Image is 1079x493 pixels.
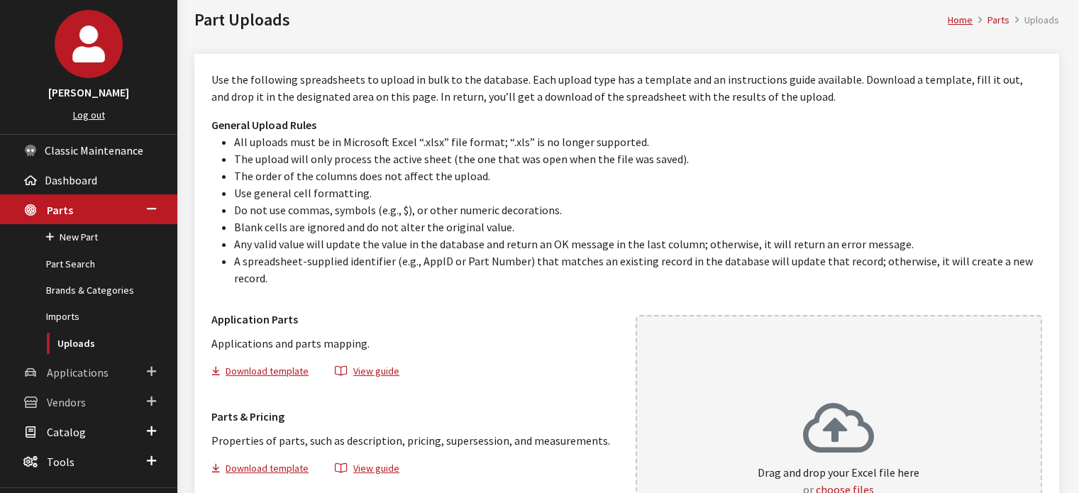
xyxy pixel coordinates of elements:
li: The order of the columns does not affect the upload. [234,167,1042,184]
li: A spreadsheet-supplied identifier (e.g., AppID or Part Number) that matches an existing record in... [234,253,1042,287]
span: Parts [47,203,73,217]
button: Download template [211,363,321,384]
p: Use the following spreadsheets to upload in bulk to the database. Each upload type has a template... [211,71,1042,105]
img: Kirsten Dart [55,10,123,78]
h3: Application Parts [211,311,619,328]
span: Vendors [47,395,86,409]
button: View guide [323,460,411,481]
p: Properties of parts, such as description, pricing, supersession, and measurements. [211,432,619,449]
li: Parts [973,13,1009,28]
li: Uploads [1009,13,1059,28]
a: Log out [73,109,105,121]
span: Classic Maintenance [45,143,143,157]
span: Catalog [47,425,86,439]
h3: General Upload Rules [211,116,1042,133]
span: Tools [47,455,74,469]
p: Applications and parts mapping. [211,335,619,352]
span: Applications [47,365,109,380]
li: Do not use commas, symbols (e.g., $), or other numeric decorations. [234,201,1042,218]
li: Blank cells are ignored and do not alter the original value. [234,218,1042,236]
a: Home [948,13,973,26]
button: Download template [211,460,321,481]
span: Dashboard [45,173,97,187]
li: The upload will only process the active sheet (the one that was open when the file was saved). [234,150,1042,167]
h1: Part Uploads [194,7,948,33]
li: Any valid value will update the value in the database and return an OK message in the last column... [234,236,1042,253]
h3: [PERSON_NAME] [14,84,163,101]
li: All uploads must be in Microsoft Excel “.xlsx” file format; “.xls” is no longer supported. [234,133,1042,150]
li: Use general cell formatting. [234,184,1042,201]
h3: Parts & Pricing [211,408,619,425]
button: View guide [323,363,411,384]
